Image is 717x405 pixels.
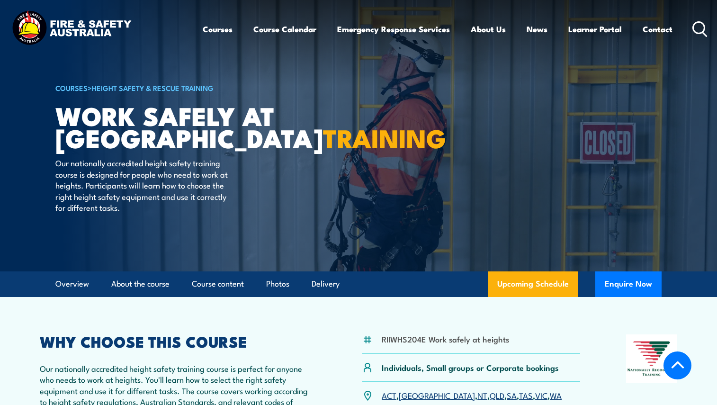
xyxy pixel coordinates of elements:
button: Enquire Now [595,271,662,297]
a: Photos [266,271,289,297]
a: Height Safety & Rescue Training [92,82,214,93]
a: VIC [535,389,547,401]
a: WA [550,389,562,401]
a: Course content [192,271,244,297]
p: Individuals, Small groups or Corporate bookings [382,362,559,373]
p: Our nationally accredited height safety training course is designed for people who need to work a... [55,157,228,213]
a: Overview [55,271,89,297]
p: , , , , , , , [382,390,562,401]
a: COURSES [55,82,88,93]
h1: Work Safely at [GEOGRAPHIC_DATA] [55,104,289,148]
a: Courses [203,17,233,42]
a: About the course [111,271,170,297]
a: Course Calendar [253,17,316,42]
a: News [527,17,547,42]
li: RIIWHS204E Work safely at heights [382,333,509,344]
a: Delivery [312,271,340,297]
a: Upcoming Schedule [488,271,578,297]
a: ACT [382,389,396,401]
a: TAS [519,389,533,401]
a: SA [507,389,517,401]
h6: > [55,82,289,93]
a: Contact [643,17,672,42]
strong: TRAINING [323,117,446,157]
a: NT [477,389,487,401]
a: Emergency Response Services [337,17,450,42]
a: QLD [490,389,504,401]
h2: WHY CHOOSE THIS COURSE [40,334,316,348]
a: Learner Portal [568,17,622,42]
img: Nationally Recognised Training logo. [626,334,677,383]
a: About Us [471,17,506,42]
a: [GEOGRAPHIC_DATA] [399,389,475,401]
